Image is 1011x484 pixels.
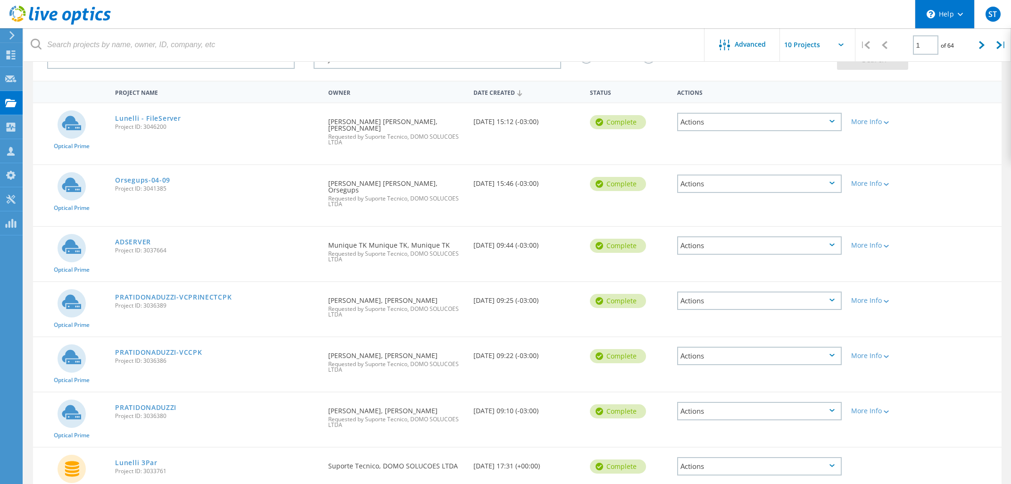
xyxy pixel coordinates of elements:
div: [PERSON_NAME] [PERSON_NAME], Orsegups [323,165,469,217]
span: Requested by Suporte Tecnico, DOMO SOLUCOES LTDA [328,306,464,317]
span: Project ID: 3046200 [115,124,319,130]
div: [DATE] 09:10 (-03:00) [469,392,585,424]
div: More Info [851,118,919,125]
div: [DATE] 17:31 (+00:00) [469,448,585,479]
div: More Info [851,352,919,359]
div: [DATE] 09:44 (-03:00) [469,227,585,258]
div: Complete [590,459,646,474]
div: Complete [590,177,646,191]
div: [PERSON_NAME] [PERSON_NAME], [PERSON_NAME] [323,103,469,155]
a: Lunelli - FileServer [115,115,181,122]
div: | [992,28,1011,62]
div: Actions [677,236,842,255]
div: Complete [590,239,646,253]
div: More Info [851,408,919,414]
span: Requested by Suporte Tecnico, DOMO SOLUCOES LTDA [328,417,464,428]
div: Actions [677,292,842,310]
div: Complete [590,349,646,363]
span: ST [988,10,997,18]
div: [DATE] 09:22 (-03:00) [469,337,585,368]
span: Requested by Suporte Tecnico, DOMO SOLUCOES LTDA [328,361,464,373]
div: Actions [677,175,842,193]
div: Munique TK Munique TK, Munique TK [323,227,469,272]
a: Live Optics Dashboard [9,20,111,26]
a: Orsegups-04-09 [115,177,170,184]
span: Requested by Suporte Tecnico, DOMO SOLUCOES LTDA [328,134,464,145]
div: Complete [590,294,646,308]
span: Requested by Suporte Tecnico, DOMO SOLUCOES LTDA [328,196,464,207]
div: More Info [851,180,919,187]
div: Actions [677,457,842,476]
span: Advanced [735,41,766,48]
div: Actions [672,83,847,100]
div: Actions [677,347,842,365]
div: Date Created [469,83,585,101]
div: [DATE] 15:46 (-03:00) [469,165,585,196]
svg: \n [927,10,935,18]
span: Project ID: 3033761 [115,468,319,474]
span: Optical Prime [54,433,90,438]
a: ADSERVER [115,239,151,245]
span: Optical Prime [54,143,90,149]
div: Actions [677,402,842,420]
span: Optical Prime [54,322,90,328]
span: of 64 [941,42,954,50]
a: PRATIDONADUZZI-VCPRINECTCPK [115,294,232,300]
a: Lunelli 3Par [115,459,157,466]
div: Actions [677,113,842,131]
span: Optical Prime [54,377,90,383]
span: Project ID: 3037664 [115,248,319,253]
a: PRATIDONADUZZI [115,404,176,411]
div: | [855,28,875,62]
div: Project Name [110,83,323,100]
div: Suporte Tecnico, DOMO SOLUCOES LTDA [323,448,469,479]
div: [PERSON_NAME], [PERSON_NAME] [323,392,469,437]
div: More Info [851,297,919,304]
span: Requested by Suporte Tecnico, DOMO SOLUCOES LTDA [328,251,464,262]
span: Project ID: 3041385 [115,186,319,192]
span: Project ID: 3036380 [115,413,319,419]
div: [DATE] 09:25 (-03:00) [469,282,585,313]
span: Project ID: 3036386 [115,358,319,364]
div: More Info [851,242,919,249]
div: [PERSON_NAME], [PERSON_NAME] [323,282,469,327]
div: [DATE] 15:12 (-03:00) [469,103,585,134]
div: Owner [323,83,469,100]
div: Status [585,83,672,100]
span: Optical Prime [54,205,90,211]
div: Complete [590,115,646,129]
div: [PERSON_NAME], [PERSON_NAME] [323,337,469,382]
a: PRATIDONADUZZI-VCCPK [115,349,202,356]
div: Complete [590,404,646,418]
span: Project ID: 3036389 [115,303,319,309]
span: Optical Prime [54,267,90,273]
input: Search projects by name, owner, ID, company, etc [24,28,705,61]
